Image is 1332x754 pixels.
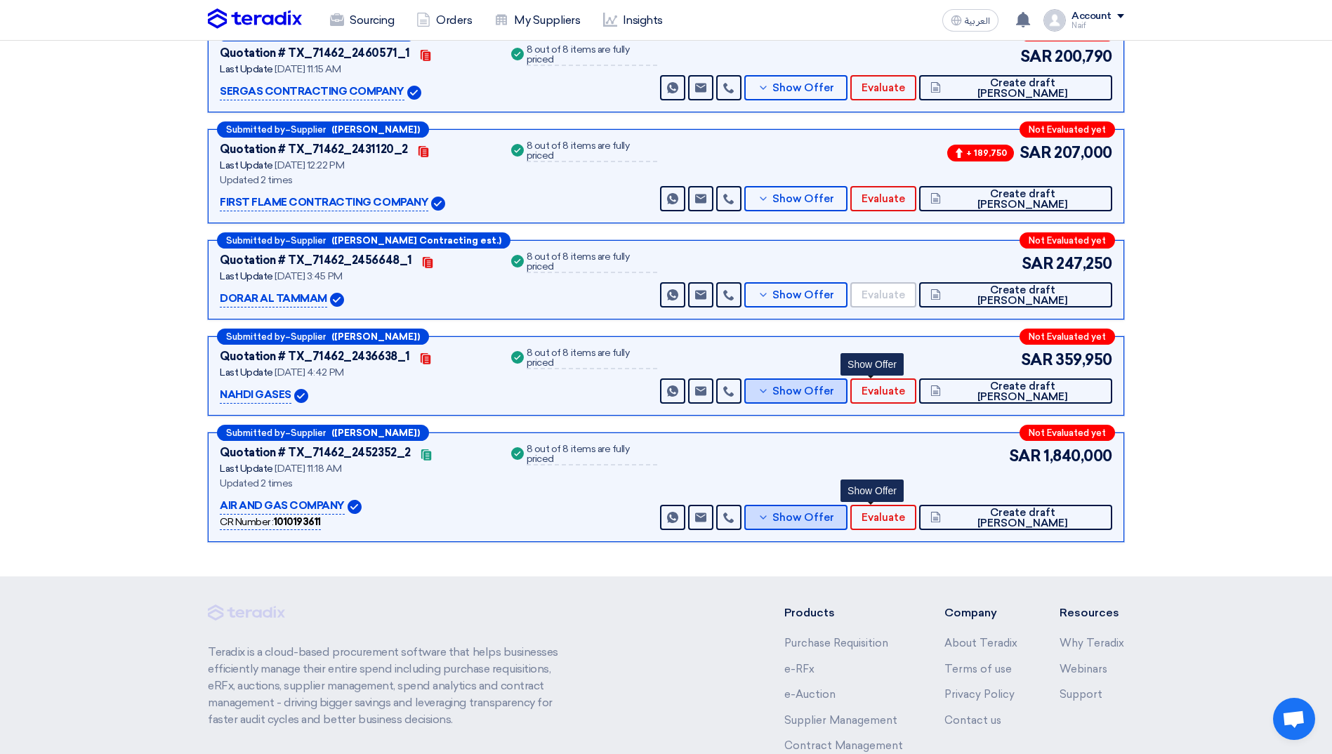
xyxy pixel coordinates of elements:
span: SAR [1020,141,1052,164]
div: CR Number : [220,515,321,530]
div: Show Offer [840,479,904,502]
button: Create draft [PERSON_NAME] [919,282,1112,307]
p: SERGAS CONTRACTING COMPANY [220,84,404,100]
span: 1,840,000 [1043,444,1112,468]
img: Teradix logo [208,8,302,29]
span: 207,000 [1054,141,1112,164]
span: + 189,750 [947,145,1014,161]
span: Not Evaluated yet [1029,332,1106,341]
span: Show Offer [772,83,834,93]
a: Orders [405,5,483,36]
span: Evaluate [862,386,905,397]
span: SAR [1020,45,1053,68]
img: Verified Account [431,197,445,211]
span: [DATE] 11:18 AM [275,463,341,475]
div: Quotation # TX_71462_2456648_1 [220,252,412,269]
a: My Suppliers [483,5,591,36]
button: Evaluate [850,378,916,404]
span: Show Offer [772,194,834,204]
span: Evaluate [862,512,905,523]
span: SAR [1022,252,1054,275]
img: Verified Account [294,389,308,403]
p: AIR AND GAS COMPANY [220,498,345,515]
span: Evaluate [862,290,905,300]
span: Submitted by [226,428,285,437]
div: Naif [1071,22,1124,29]
button: Create draft [PERSON_NAME] [919,186,1112,211]
span: Last Update [220,366,273,378]
div: Show Offer [840,353,904,376]
a: Support [1060,688,1102,701]
span: Create draft [PERSON_NAME] [944,189,1101,210]
img: Verified Account [348,500,362,514]
li: Products [784,604,903,621]
span: 247,250 [1056,252,1112,275]
div: 8 out of 8 items are fully priced [527,444,657,465]
div: – [217,232,510,249]
div: Quotation # TX_71462_2460571_1 [220,45,410,62]
span: Show Offer [772,512,834,523]
a: About Teradix [944,637,1017,649]
span: Submitted by [226,332,285,341]
span: Last Update [220,270,273,282]
a: Webinars [1060,663,1107,675]
a: Terms of use [944,663,1012,675]
span: SAR [1021,348,1053,371]
button: Evaluate [850,282,916,307]
a: Privacy Policy [944,688,1015,701]
div: Account [1071,11,1112,22]
span: SAR [1009,444,1041,468]
p: Teradix is a cloud-based procurement software that helps businesses efficiently manage their enti... [208,644,574,728]
div: – [217,329,429,345]
div: Quotation # TX_71462_2452352_2 [220,444,411,461]
a: e-RFx [784,663,815,675]
button: Create draft [PERSON_NAME] [919,505,1112,530]
p: FIRST FLAME CONTRACTING COMPANY [220,194,428,211]
a: Contract Management [784,739,903,752]
span: Create draft [PERSON_NAME] [944,78,1101,99]
span: Create draft [PERSON_NAME] [944,285,1101,306]
a: Contact us [944,714,1001,727]
span: Not Evaluated yet [1029,236,1106,245]
button: Create draft [PERSON_NAME] [919,75,1112,100]
button: العربية [942,9,998,32]
span: [DATE] 4:42 PM [275,366,343,378]
div: Quotation # TX_71462_2436638_1 [220,348,410,365]
button: Show Offer [744,505,847,530]
a: Purchase Requisition [784,637,888,649]
div: 8 out of 8 items are fully priced [527,141,657,162]
a: e-Auction [784,688,836,701]
img: Verified Account [330,293,344,307]
button: Show Offer [744,75,847,100]
img: Verified Account [407,86,421,100]
a: Why Teradix [1060,637,1124,649]
span: Evaluate [862,194,905,204]
span: [DATE] 12:22 PM [275,159,344,171]
span: Not Evaluated yet [1029,428,1106,437]
span: العربية [965,16,990,26]
div: 8 out of 8 items are fully priced [527,348,657,369]
span: Supplier [291,428,326,437]
b: 1010193611 [274,516,321,528]
span: 359,950 [1055,348,1112,371]
a: Insights [592,5,674,36]
span: Create draft [PERSON_NAME] [944,508,1101,529]
p: DORAR AL TAMMAM [220,291,327,307]
li: Resources [1060,604,1124,621]
div: Updated 2 times [220,173,492,187]
span: Last Update [220,63,273,75]
div: – [217,121,429,138]
span: Create draft [PERSON_NAME] [944,381,1101,402]
span: Supplier [291,332,326,341]
span: [DATE] 11:15 AM [275,63,341,75]
button: Show Offer [744,282,847,307]
div: 8 out of 8 items are fully priced [527,45,657,66]
li: Company [944,604,1017,621]
span: [DATE] 3:45 PM [275,270,342,282]
a: Supplier Management [784,714,897,727]
button: Create draft [PERSON_NAME] [919,378,1112,404]
div: Open chat [1273,698,1315,740]
div: Quotation # TX_71462_2431120_2 [220,141,408,158]
button: Show Offer [744,186,847,211]
span: Submitted by [226,236,285,245]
